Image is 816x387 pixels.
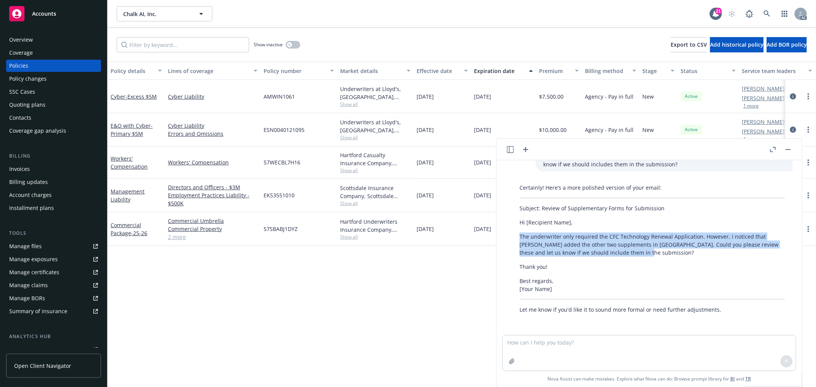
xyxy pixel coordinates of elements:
[9,99,46,111] div: Quoting plans
[32,11,56,17] span: Accounts
[340,151,410,167] div: Hartford Casualty Insurance Company, Hartford Insurance Group
[684,126,699,133] span: Active
[777,6,792,21] a: Switch app
[547,371,751,387] span: Nova Assist can make mistakes. Explore what Nova can do: Browse prompt library for and
[6,229,101,237] div: Tools
[6,60,101,72] a: Policies
[340,67,402,75] div: Market details
[788,92,798,101] a: circleInformation
[168,217,257,225] a: Commercial Umbrella
[261,62,337,80] button: Policy number
[168,183,257,191] a: Directors and Officers - $3M
[520,277,785,293] p: Best regards, [Your Name]
[9,240,42,252] div: Manage files
[123,10,189,18] span: Chalk AI, Inc.
[6,125,101,137] a: Coverage gap analysis
[340,118,410,134] div: Underwriters at Lloyd's, [GEOGRAPHIC_DATA], [PERSON_NAME] of London, CFC Underwriting, Amwins
[9,292,45,304] div: Manage BORs
[742,67,804,75] div: Service team leaders
[6,3,101,24] a: Accounts
[743,137,759,141] button: 1 more
[742,94,785,102] a: [PERSON_NAME]
[9,202,54,214] div: Installment plans
[671,41,707,48] span: Export to CSV
[168,233,257,241] a: 2 more
[520,233,785,257] p: The underwriter only required the CFC Technology Renewal Application. However, I noticed that [PE...
[539,126,567,134] span: $10,000.00
[681,67,727,75] div: Status
[9,125,66,137] div: Coverage gap analysis
[337,62,414,80] button: Market details
[340,218,410,234] div: Hartford Underwriters Insurance Company, Hartford Insurance Group
[6,240,101,252] a: Manage files
[6,163,101,175] a: Invoices
[724,6,739,21] a: Start snowing
[804,224,813,234] a: more
[6,333,101,340] div: Analytics hub
[730,376,735,382] a: BI
[165,62,261,80] button: Lines of coverage
[9,279,48,291] div: Manage claims
[520,306,785,314] p: Let me know if you'd like it to sound more formal or need further adjustments.
[264,191,295,199] span: EKS3551010
[9,266,59,278] div: Manage certificates
[125,93,157,100] span: - Excess $5M
[642,67,666,75] div: Stage
[111,221,147,237] a: Commercial Package
[9,34,33,46] div: Overview
[168,67,249,75] div: Lines of coverage
[767,37,807,52] button: Add BOR policy
[6,99,101,111] a: Quoting plans
[539,93,564,101] span: $7,500.00
[264,225,298,233] span: 57SBABJ1DYZ
[6,202,101,214] a: Installment plans
[9,47,33,59] div: Coverage
[639,62,678,80] button: Stage
[417,67,459,75] div: Effective date
[804,191,813,200] a: more
[6,73,101,85] a: Policy changes
[111,67,153,75] div: Policy details
[9,60,28,72] div: Policies
[340,134,410,141] span: Show all
[111,93,157,100] a: Cyber
[759,6,775,21] a: Search
[474,191,491,199] span: [DATE]
[520,263,785,271] p: Thank you!
[111,188,145,203] a: Management Liability
[417,126,434,134] span: [DATE]
[417,225,434,233] span: [DATE]
[9,189,52,201] div: Account charges
[111,155,148,170] a: Workers' Compensation
[254,41,283,48] span: Show inactive
[742,127,785,135] a: [PERSON_NAME]
[340,101,410,107] span: Show all
[710,37,764,52] button: Add historical policy
[264,93,295,101] span: AMWIN1061
[536,62,582,80] button: Premium
[9,343,73,356] div: Loss summary generator
[474,93,491,101] span: [DATE]
[117,6,212,21] button: Chalk AI, Inc.
[6,305,101,317] a: Summary of insurance
[14,362,71,370] span: Open Client Navigator
[9,163,30,175] div: Invoices
[474,67,524,75] div: Expiration date
[6,86,101,98] a: SSC Cases
[471,62,536,80] button: Expiration date
[742,85,785,93] a: [PERSON_NAME]
[340,234,410,240] span: Show all
[474,158,491,166] span: [DATE]
[678,62,739,80] button: Status
[585,67,628,75] div: Billing method
[107,62,165,80] button: Policy details
[9,86,35,98] div: SSC Cases
[745,376,751,382] a: TR
[6,253,101,265] a: Manage exposures
[739,62,815,80] button: Service team leaders
[414,62,471,80] button: Effective date
[474,225,491,233] span: [DATE]
[742,6,757,21] a: Report a Bug
[804,125,813,134] a: more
